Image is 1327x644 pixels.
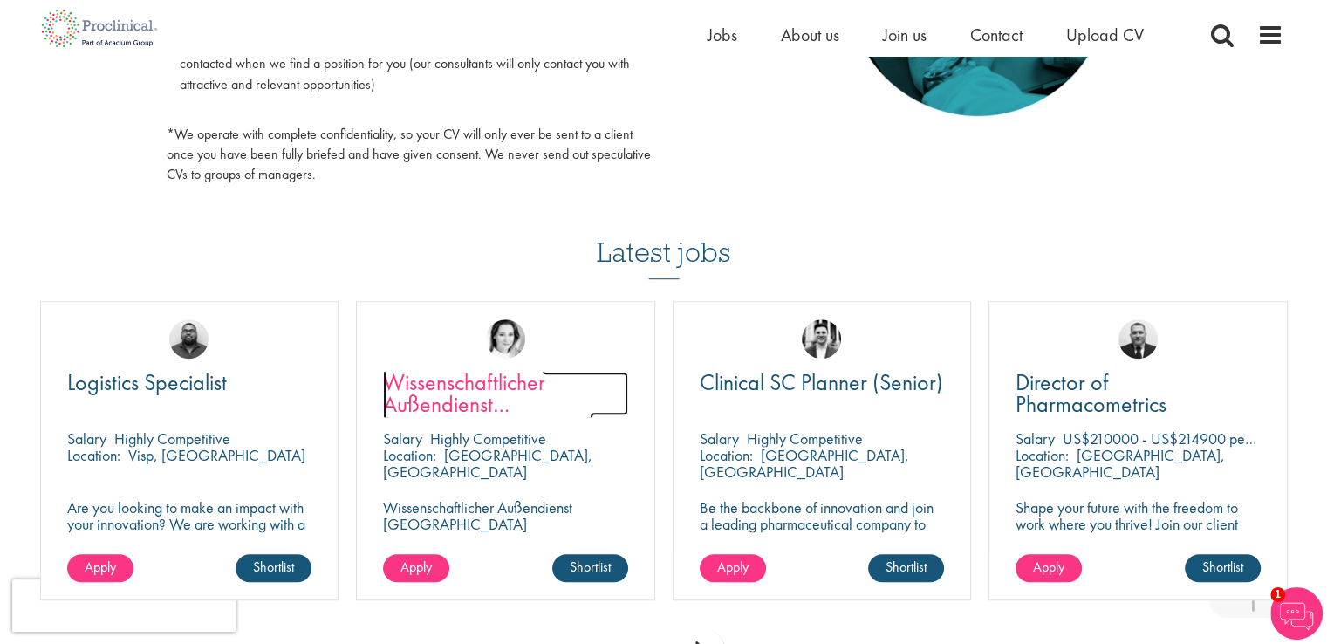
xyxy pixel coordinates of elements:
[383,499,628,532] p: Wissenschaftlicher Außendienst [GEOGRAPHIC_DATA]
[1016,367,1166,419] span: Director of Pharmacometrics
[1016,445,1069,465] span: Location:
[114,428,230,449] p: Highly Competitive
[1016,499,1261,565] p: Shape your future with the freedom to work where you thrive! Join our client with this Director p...
[1016,445,1225,482] p: [GEOGRAPHIC_DATA], [GEOGRAPHIC_DATA]
[167,32,651,116] li: Ensuring that we have your latest details on file so that you can be quickly and easily contacted...
[67,372,312,394] a: Logistics Specialist
[383,367,593,441] span: Wissenschaftlicher Außendienst [GEOGRAPHIC_DATA]
[67,554,133,582] a: Apply
[383,445,436,465] span: Location:
[1016,554,1082,582] a: Apply
[1118,319,1158,359] img: Jakub Hanas
[700,445,753,465] span: Location:
[1270,587,1285,602] span: 1
[802,319,841,359] img: Edward Little
[700,367,943,397] span: Clinical SC Planner (Senior)
[67,367,227,397] span: Logistics Specialist
[597,194,731,279] h3: Latest jobs
[67,428,106,449] span: Salary
[169,319,209,359] img: Ashley Bennett
[12,579,236,632] iframe: reCAPTCHA
[700,372,945,394] a: Clinical SC Planner (Senior)
[781,24,839,46] a: About us
[383,372,628,415] a: Wissenschaftlicher Außendienst [GEOGRAPHIC_DATA]
[700,499,945,565] p: Be the backbone of innovation and join a leading pharmaceutical company to help keep life-changin...
[1016,372,1261,415] a: Director of Pharmacometrics
[868,554,944,582] a: Shortlist
[552,554,628,582] a: Shortlist
[400,558,432,576] span: Apply
[67,445,120,465] span: Location:
[430,428,546,449] p: Highly Competitive
[1066,24,1144,46] a: Upload CV
[67,499,312,582] p: Are you looking to make an impact with your innovation? We are working with a well-established ph...
[700,554,766,582] a: Apply
[700,428,739,449] span: Salary
[1033,558,1064,576] span: Apply
[1270,587,1323,640] img: Chatbot
[700,445,909,482] p: [GEOGRAPHIC_DATA], [GEOGRAPHIC_DATA]
[883,24,927,46] a: Join us
[747,428,863,449] p: Highly Competitive
[383,428,422,449] span: Salary
[383,445,592,482] p: [GEOGRAPHIC_DATA], [GEOGRAPHIC_DATA]
[1063,428,1292,449] p: US$210000 - US$214900 per annum
[708,24,737,46] a: Jobs
[85,558,116,576] span: Apply
[383,554,449,582] a: Apply
[717,558,749,576] span: Apply
[1185,554,1261,582] a: Shortlist
[486,319,525,359] img: Greta Prestel
[167,125,651,185] p: *We operate with complete confidentiality, so your CV will only ever be sent to a client once you...
[128,445,305,465] p: Visp, [GEOGRAPHIC_DATA]
[236,554,311,582] a: Shortlist
[1016,428,1055,449] span: Salary
[970,24,1023,46] a: Contact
